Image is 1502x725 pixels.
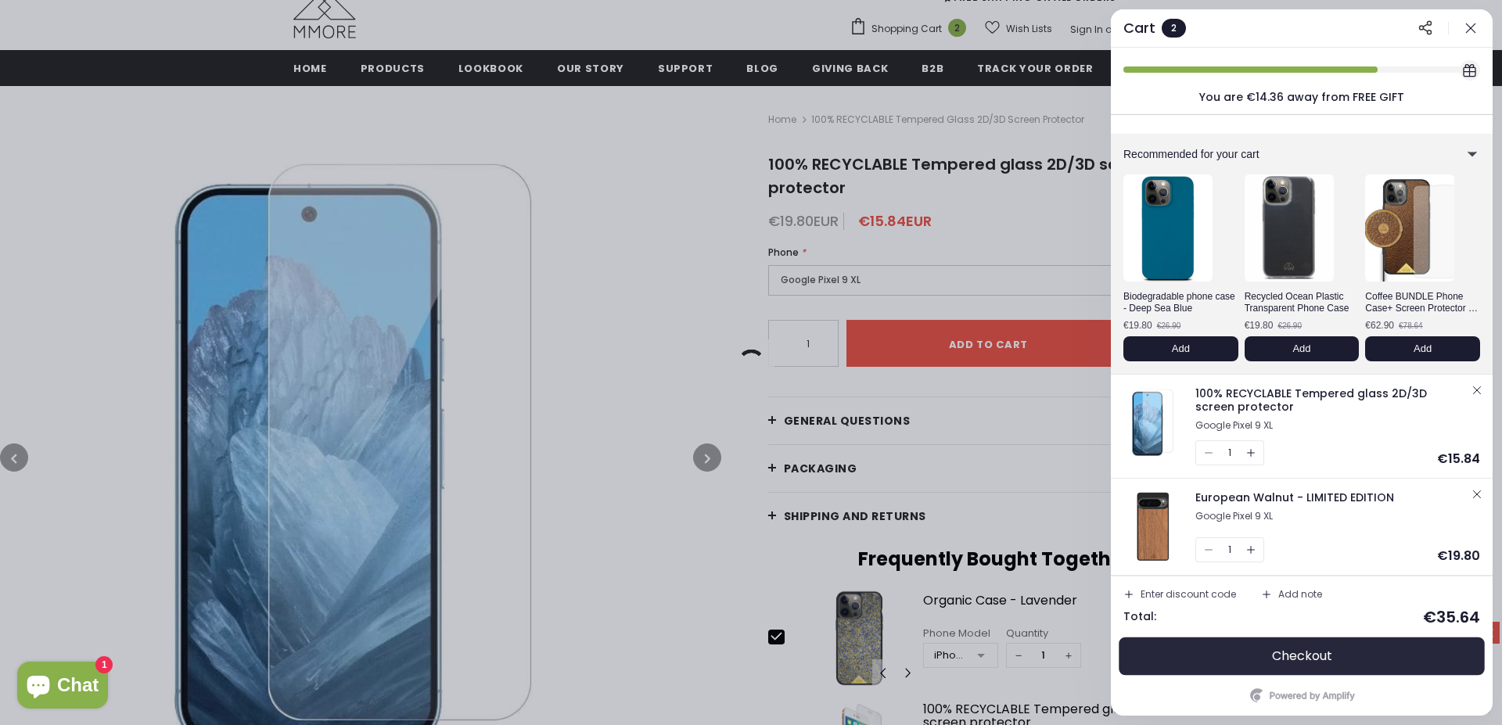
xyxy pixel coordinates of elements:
div: 2 [1162,19,1186,38]
div: €26.90 [1277,322,1302,330]
div: €62.90 [1365,321,1394,330]
span: Checkout [1272,648,1332,664]
div: Cart [1123,21,1155,35]
div: €78.64 [1399,322,1423,330]
div: €26.90 [1157,322,1181,330]
div: Google Pixel 9 XL [1195,420,1468,431]
div: Recycled Ocean Plastic Transparent Phone Case [1245,289,1360,316]
div: €19.80 [1245,321,1274,330]
span: Add [1414,343,1432,355]
button: Add [1365,336,1480,361]
span: 100% RECYCLABLE Tempered glass 2D/3D screen protector [1195,386,1427,415]
button: Enter discount code [1117,583,1242,606]
span: Add [1292,343,1310,355]
button: Add [1245,336,1360,361]
div: European Walnut - LIMITED EDITION [1195,490,1468,506]
div: Recommended for your cart [1111,134,1493,174]
div: €15.84 [1437,453,1480,465]
button: Checkout [1123,637,1480,675]
div: Recommended for your cart [1123,149,1411,160]
button: Add note [1255,583,1328,606]
span: European Walnut - LIMITED EDITION [1195,490,1394,505]
inbox-online-store-chat: Shopify online store chat [13,662,113,712]
span: Add [1172,343,1190,355]
div: Enter discount code [1141,590,1236,599]
div: 1 [1228,441,1231,465]
div: €19.80 [1123,321,1152,330]
div: Biodegradable phone case - Deep Sea Blue [1123,289,1238,316]
div: Total: [1123,610,1156,624]
div: Google Pixel 9 XL [1195,511,1468,522]
span: Coffee BUNDLE Phone Case+ Screen Protector + Coffee Wireless Charger [1365,291,1478,325]
div: Add note [1278,590,1322,599]
div: Coffee BUNDLE Phone Case+ Screen Protector + Coffee Wireless Charger [1365,289,1480,316]
span: Recycled Ocean Plastic Transparent Phone Case [1245,291,1349,314]
div: 1 [1228,538,1231,562]
div: €19.80 [1437,550,1480,562]
div: €35.64 [1423,609,1480,625]
button: Add [1123,336,1238,361]
div: 100% RECYCLABLE Tempered glass 2D/3D screen protector [1195,386,1468,415]
span: Biodegradable phone case - Deep Sea Blue [1123,291,1235,314]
